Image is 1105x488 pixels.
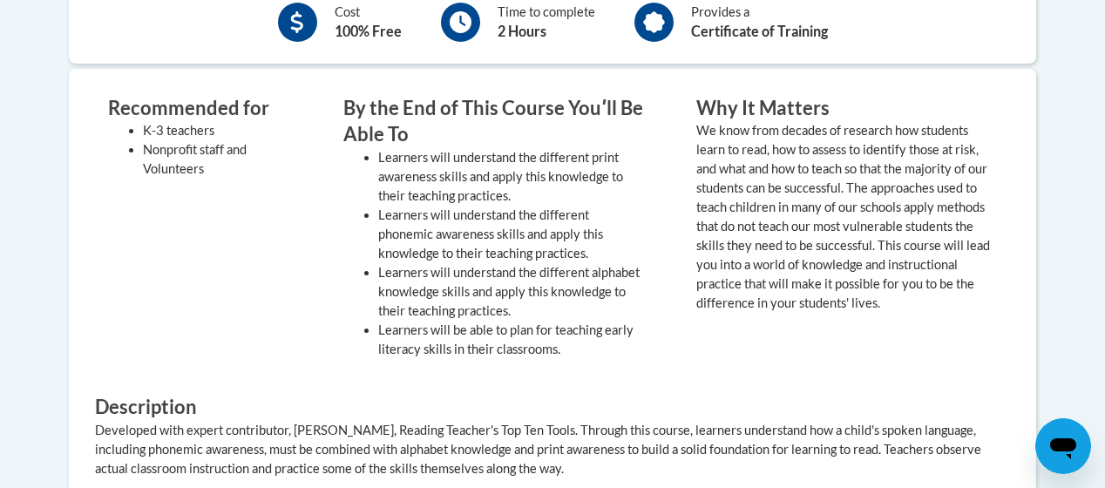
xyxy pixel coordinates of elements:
[1035,418,1091,474] iframe: Button to launch messaging window
[378,263,644,321] li: Learners will understand the different alphabet knowledge skills and apply this knowledge to thei...
[498,3,595,42] div: Time to complete
[108,95,291,122] h3: Recommended for
[378,206,644,263] li: Learners will understand the different phonemic awareness skills and apply this knowledge to thei...
[691,23,828,39] b: Certificate of Training
[378,321,644,359] li: Learners will be able to plan for teaching early literacy skills in their classrooms.
[335,23,402,39] b: 100% Free
[95,421,1010,478] div: Developed with expert contributor, [PERSON_NAME], Reading Teacher's Top Ten Tools. Through this c...
[378,148,644,206] li: Learners will understand the different print awareness skills and apply this knowledge to their t...
[696,121,997,313] p: We know from decades of research how students learn to read, how to assess to identify those at r...
[335,3,402,42] div: Cost
[696,95,997,122] h3: Why It Matters
[143,121,291,140] li: K-3 teachers
[95,394,1010,421] h3: Description
[498,23,546,39] b: 2 Hours
[143,140,291,179] li: Nonprofit staff and Volunteers
[691,3,828,42] div: Provides a
[343,95,644,149] h3: By the End of This Course Youʹll Be Able To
